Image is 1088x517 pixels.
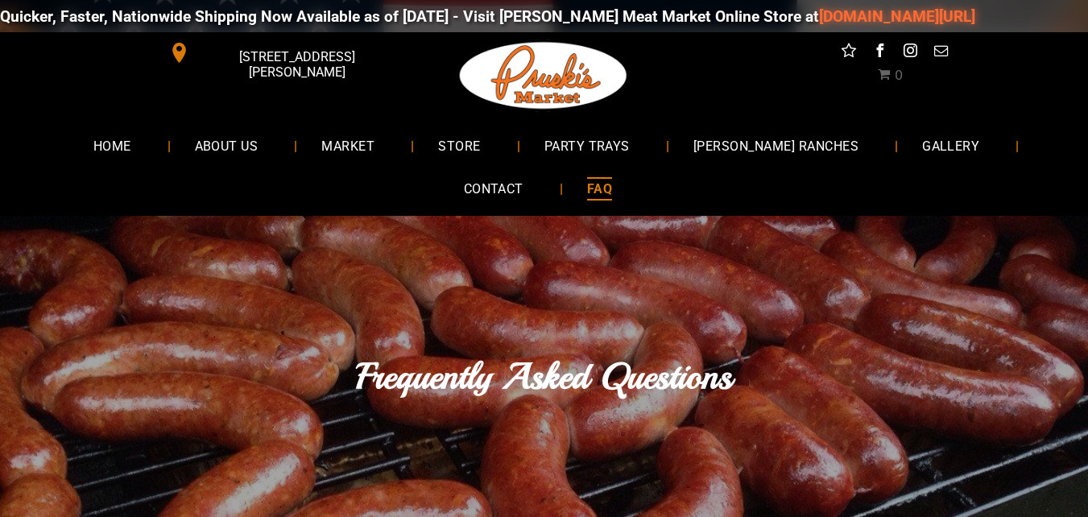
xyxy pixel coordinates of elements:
a: FAQ [563,168,636,210]
a: GALLERY [898,124,1003,167]
a: facebook [869,40,890,65]
a: STORE [414,124,504,167]
a: Social network [838,40,859,65]
a: instagram [900,40,920,65]
span: 0 [895,68,903,83]
a: PARTY TRAYS [520,124,654,167]
a: [PERSON_NAME] RANCHES [669,124,883,167]
a: HOME [69,124,155,167]
a: [STREET_ADDRESS][PERSON_NAME] [158,40,404,65]
span: FAQ [587,177,612,201]
a: email [930,40,951,65]
img: Pruski-s+Market+HQ+Logo2-1920w.png [457,32,631,119]
a: MARKET [297,124,399,167]
font: Frequently Asked Questions [356,354,732,399]
span: [STREET_ADDRESS][PERSON_NAME] [192,41,400,88]
a: ABOUT US [171,124,283,167]
a: CONTACT [440,168,548,210]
